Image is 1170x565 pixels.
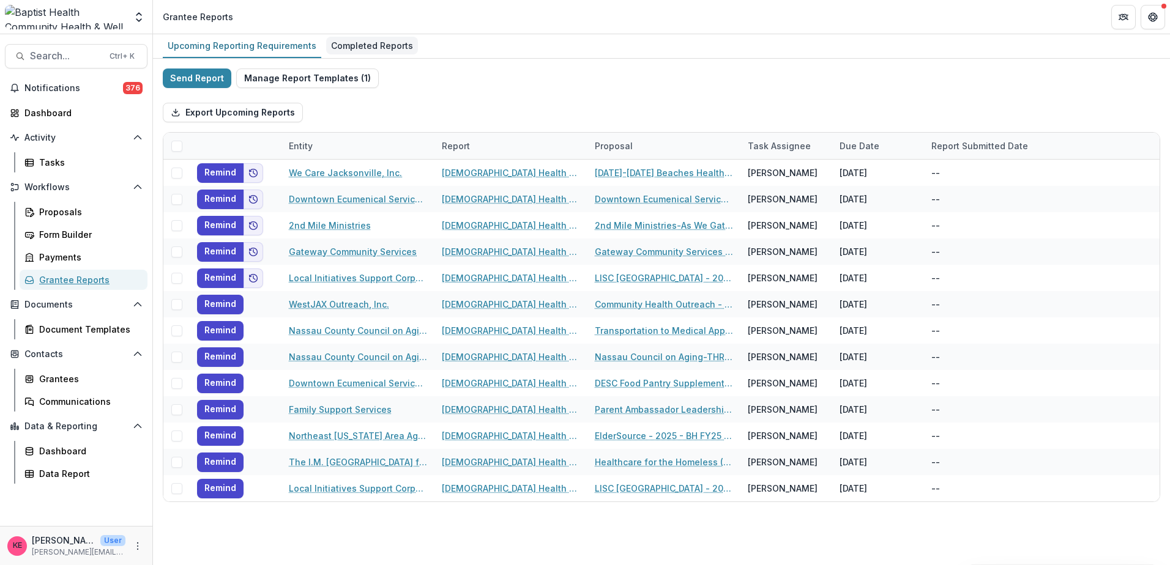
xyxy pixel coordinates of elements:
button: Remind [197,479,244,498]
a: Upcoming Reporting Requirements [163,34,321,58]
button: Add to friends [244,190,263,209]
div: [DATE] [832,370,924,396]
div: [PERSON_NAME] [748,350,818,363]
div: Report Submitted Date [924,133,1077,159]
a: Transportation to Medical Appointments for Vulnerable Populations [DATE]-[DATE] [595,324,733,337]
span: Documents [24,300,128,310]
a: [DEMOGRAPHIC_DATA] Health Strategic Investment Impact Report 2 [442,219,580,232]
div: Report [434,139,477,152]
a: [DEMOGRAPHIC_DATA] Health Strategic Investment Impact Report [442,166,580,179]
a: ElderSource - 2025 - BH FY25 Small Grant Application [595,429,733,442]
a: The I.M. [GEOGRAPHIC_DATA] for The Homeless, Inc. [289,456,427,468]
p: [PERSON_NAME] [32,534,95,547]
a: [DEMOGRAPHIC_DATA] Health Strategic Investment Impact Report 2 [442,193,580,205]
div: [PERSON_NAME] [748,403,818,416]
a: Northeast [US_STATE] Area Agency on Aging [289,429,427,442]
a: [DEMOGRAPHIC_DATA] Health Strategic Investment Impact Report 2 [442,245,580,258]
button: Remind [197,347,244,367]
a: [DEMOGRAPHIC_DATA] Health Strategic Investment Impact Report 2 [442,350,580,363]
div: Payments [39,251,138,264]
p: [PERSON_NAME][EMAIL_ADDRESS][DOMAIN_NAME] [32,547,125,558]
div: [DATE] [832,475,924,501]
button: Search... [5,44,147,68]
span: Notifications [24,83,123,94]
a: Downtown Ecumenical Services Council - DESC [289,377,427,390]
div: Due Date [832,139,887,152]
div: [PERSON_NAME] [748,324,818,337]
button: Export Upcoming Reports [163,103,303,122]
span: Search... [30,50,102,62]
div: [DATE] [832,238,924,265]
a: Healthcare for the Homeless ([GEOGRAPHIC_DATA]) [595,456,733,468]
button: Manage Report Templates (1) [236,68,379,88]
div: [DATE] [832,317,924,344]
div: -- [931,403,940,416]
a: [DEMOGRAPHIC_DATA] Health Strategic Investment Impact Report [442,429,580,442]
div: [DATE] [832,344,924,370]
span: Workflows [24,182,128,193]
div: Completed Reports [326,37,418,54]
div: -- [931,298,940,311]
a: Family Support Services [289,403,392,416]
div: Proposal [587,133,740,159]
a: Data Report [20,463,147,484]
div: -- [931,166,940,179]
div: [PERSON_NAME] [748,219,818,232]
nav: breadcrumb [158,8,238,26]
button: Open Contacts [5,344,147,364]
button: Add to friends [244,268,263,288]
button: Add to friends [244,242,263,262]
button: Remind [197,452,244,472]
p: User [100,535,125,546]
a: LISC [GEOGRAPHIC_DATA] - 2024 - BH FY24 Strategic Investment Application [595,271,733,284]
button: Remind [197,400,244,419]
div: Due Date [832,133,924,159]
div: Grantee Reports [39,273,138,286]
a: [DATE]-[DATE] Beaches Health and Wellness Program [595,166,733,179]
a: We Care Jacksonville, Inc. [289,166,402,179]
a: DESC Food Pantry Supplementation [595,377,733,390]
div: -- [931,482,940,495]
div: Document Templates [39,323,138,336]
a: Communications [20,391,147,412]
button: Remind [197,426,244,446]
button: Notifications376 [5,78,147,98]
button: Open Documents [5,295,147,314]
a: Nassau County Council on Aging [289,350,427,363]
a: Dashboard [5,103,147,123]
div: [PERSON_NAME] [748,298,818,311]
a: Parent Ambassador Leadership Program [595,403,733,416]
div: Proposals [39,205,138,218]
div: [PERSON_NAME] [748,193,818,205]
button: Add to friends [244,163,263,183]
span: 376 [123,82,143,94]
div: Katie E [13,542,22,550]
button: Open Data & Reporting [5,416,147,436]
div: Dashboard [39,445,138,457]
div: -- [931,429,940,442]
a: Dashboard [20,441,147,461]
a: 2nd Mile Ministries-As We Gather-1 [595,219,733,232]
span: Data & Reporting [24,421,128,432]
button: Open Activity [5,128,147,147]
div: [DATE] [832,423,924,449]
button: Remind [197,321,244,341]
div: Report Submitted Date [924,139,1035,152]
button: Add to friends [244,216,263,235]
div: Dashboard [24,106,138,119]
div: [DATE] [832,160,924,186]
a: Grantees [20,369,147,389]
a: Document Templates [20,319,147,339]
div: Task Assignee [740,133,832,159]
a: [DEMOGRAPHIC_DATA] Health Strategic Investment Impact Report [442,456,580,468]
a: [DEMOGRAPHIC_DATA] Health Strategic Investment Impact Report 2 [442,324,580,337]
a: Local Initiatives Support Corporation [289,271,427,284]
button: Remind [197,190,244,209]
button: Remind [197,216,244,235]
div: -- [931,324,940,337]
button: Remind [197,268,244,288]
div: Data Report [39,467,138,480]
button: More [130,539,145,553]
button: Open entity switcher [130,5,147,29]
div: -- [931,219,940,232]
